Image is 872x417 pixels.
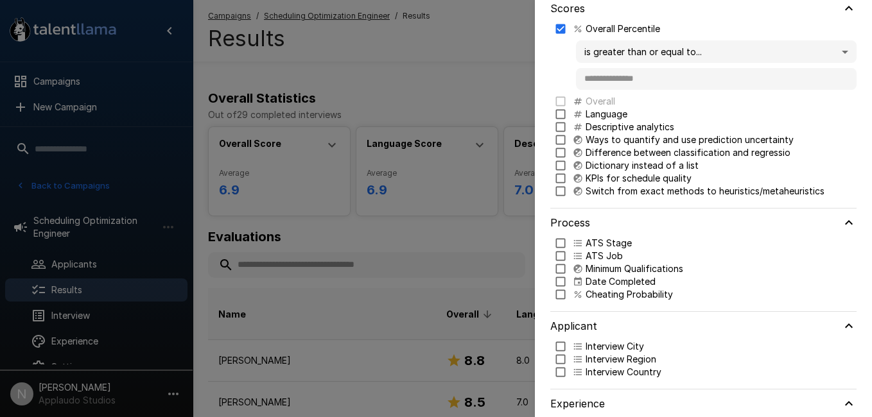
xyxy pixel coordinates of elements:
h6: Process [550,214,590,232]
p: Overall Percentile [586,22,660,35]
span: is greater than or equal to... [584,45,839,58]
p: Overall [586,95,615,108]
p: KPIs for schedule quality [586,172,692,185]
p: ATS Job [586,250,623,262]
p: Difference between classification and regressio [586,146,790,159]
p: Cheating Probability [586,288,673,301]
p: Dictionary instead of a list [586,159,699,172]
p: ATS Stage [586,237,632,250]
p: Minimum Qualifications [586,262,683,275]
p: Descriptive analytics [586,121,674,133]
p: Interview City [586,340,644,353]
p: Language [586,108,627,121]
p: Ways to quantify and use prediction uncertainty [586,133,794,146]
p: Interview Country [586,366,661,379]
p: Date Completed [586,275,656,288]
p: Switch from exact methods to heuristics/metaheuristics [586,185,824,198]
h6: Experience [550,395,605,413]
h6: Applicant [550,317,597,335]
p: Interview Region [586,353,656,366]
